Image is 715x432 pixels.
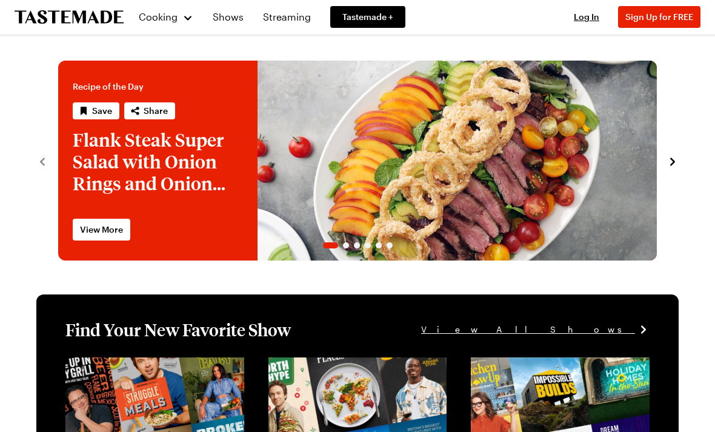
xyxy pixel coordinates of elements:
[562,11,611,23] button: Log In
[36,153,48,168] button: navigate to previous item
[139,11,178,22] span: Cooking
[342,11,393,23] span: Tastemade +
[574,12,599,22] span: Log In
[73,219,130,241] a: View More
[92,105,112,117] span: Save
[330,6,405,28] a: Tastemade +
[387,242,393,248] span: Go to slide 6
[343,242,349,248] span: Go to slide 2
[73,102,119,119] button: Save recipe
[376,242,382,248] span: Go to slide 5
[618,6,700,28] button: Sign Up for FREE
[65,359,231,370] a: View full content for [object Object]
[124,102,175,119] button: Share
[421,323,650,336] a: View All Shows
[421,323,635,336] span: View All Shows
[354,242,360,248] span: Go to slide 3
[144,105,168,117] span: Share
[138,2,193,32] button: Cooking
[268,359,434,370] a: View full content for [object Object]
[58,61,657,261] div: 1 / 6
[625,12,693,22] span: Sign Up for FREE
[471,359,636,370] a: View full content for [object Object]
[65,319,291,341] h1: Find Your New Favorite Show
[15,10,124,24] a: To Tastemade Home Page
[365,242,371,248] span: Go to slide 4
[667,153,679,168] button: navigate to next item
[323,242,338,248] span: Go to slide 1
[80,224,123,236] span: View More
